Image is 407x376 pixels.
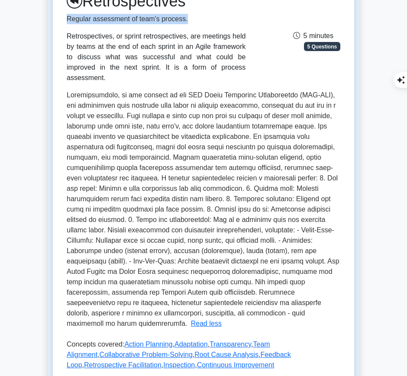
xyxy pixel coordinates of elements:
span: 5 Questions [304,42,340,51]
span: Loremipsumdolo, si ame consect ad eli SED Doeiu Temporinc Utlaboreetdo (MAG-ALI), eni adminimven ... [67,91,339,327]
a: Transparency [210,341,251,348]
div: Retrospectives, or sprint retrospectives, are meetings held by teams at the end of each sprint in... [67,31,245,83]
a: Adaptation [174,341,208,348]
p: Regular assessment of team's process. [67,14,245,24]
a: Collaborative Problem-Solving [100,351,193,358]
a: Action Planning [124,341,172,348]
span: 5 minutes [293,32,333,39]
button: Read less [191,318,222,329]
a: Retrospective Facilitation [84,361,162,369]
a: Feedback Loop [67,351,291,369]
a: Continuous Improvement [197,361,275,369]
a: Root Cause Analysis [194,351,258,358]
p: Concepts covered: , , , , , , , , , [67,339,340,374]
a: Inspection [163,361,195,369]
